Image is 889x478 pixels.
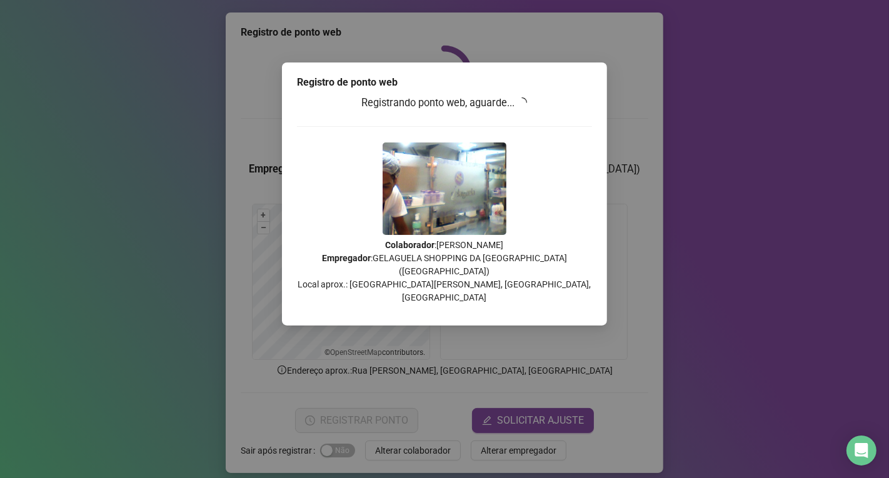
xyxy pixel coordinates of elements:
[515,95,530,109] span: loading
[386,240,435,250] strong: Colaborador
[297,75,592,90] div: Registro de ponto web
[297,239,592,304] p: : [PERSON_NAME] : GELAGUELA SHOPPING DA [GEOGRAPHIC_DATA] ([GEOGRAPHIC_DATA]) Local aprox.: [GEOG...
[297,95,592,111] h3: Registrando ponto web, aguarde...
[383,142,506,235] img: 2Q==
[322,253,371,263] strong: Empregador
[846,436,876,466] div: Open Intercom Messenger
